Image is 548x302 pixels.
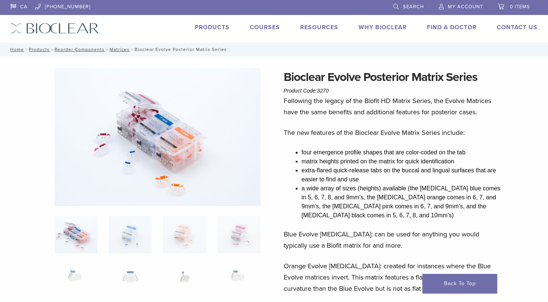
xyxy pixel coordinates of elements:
span: 0 items [510,4,530,10]
span: Product Code: [284,88,329,94]
a: Products [195,24,230,31]
img: Evolve-refills-2-324x324.jpg [55,216,98,253]
p: Following the legacy of the Biofit HD Matrix Series, the Evolve Matrices have the same benefits a... [284,95,504,118]
a: Back To Top [422,274,497,293]
a: Resources [300,24,338,31]
li: matrix heights printed on the matrix for quick identification [302,157,504,166]
img: Bioclear Evolve Posterior Matrix Series - Image 4 [218,216,261,253]
img: Bioclear Evolve Posterior Matrix Series - Image 6 [109,263,152,301]
a: Why Bioclear [358,24,407,31]
a: Home [8,47,24,52]
span: / [130,48,135,51]
img: Bioclear [10,23,99,34]
span: / [105,48,110,51]
p: The new features of the Bioclear Evolve Matrix Series include: [284,127,504,138]
li: extra-flared quick-release tabs on the buccal and lingual surfaces that are easier to find and use [302,166,504,184]
img: Bioclear Evolve Posterior Matrix Series - Image 7 [163,263,206,301]
span: / [24,48,29,51]
h1: Bioclear Evolve Posterior Matrix Series [284,68,504,86]
img: Bioclear Evolve Posterior Matrix Series - Image 5 [55,263,98,301]
nav: Bioclear Evolve Posterior Matrix Series [5,43,543,56]
p: Orange Evolve [MEDICAL_DATA]: created for instances where the Blue Evolve matrices invert. This m... [284,260,504,294]
span: Search [403,4,424,10]
span: / [50,48,55,51]
a: Courses [250,24,280,31]
img: Bioclear Evolve Posterior Matrix Series - Image 8 [218,263,261,301]
p: Blue Evolve [MEDICAL_DATA]: can be used for anything you would typically use a Biofit matrix for ... [284,229,504,251]
a: Contact Us [497,24,538,31]
a: Matrices [110,47,130,52]
li: a wide array of sizes (heights) available (the [MEDICAL_DATA] blue comes in 5, 6, 7, 8, and 9mm’s... [302,184,504,220]
li: four emergence profile shapes that are color-coded on the tab [302,148,504,157]
span: 3270 [317,88,329,94]
a: Find A Doctor [427,24,477,31]
a: Reorder Components [55,47,105,52]
img: Evolve-refills-2 [55,68,261,206]
span: My Account [448,4,483,10]
a: Products [29,47,50,52]
img: Bioclear Evolve Posterior Matrix Series - Image 3 [163,216,206,253]
img: Bioclear Evolve Posterior Matrix Series - Image 2 [109,216,152,253]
